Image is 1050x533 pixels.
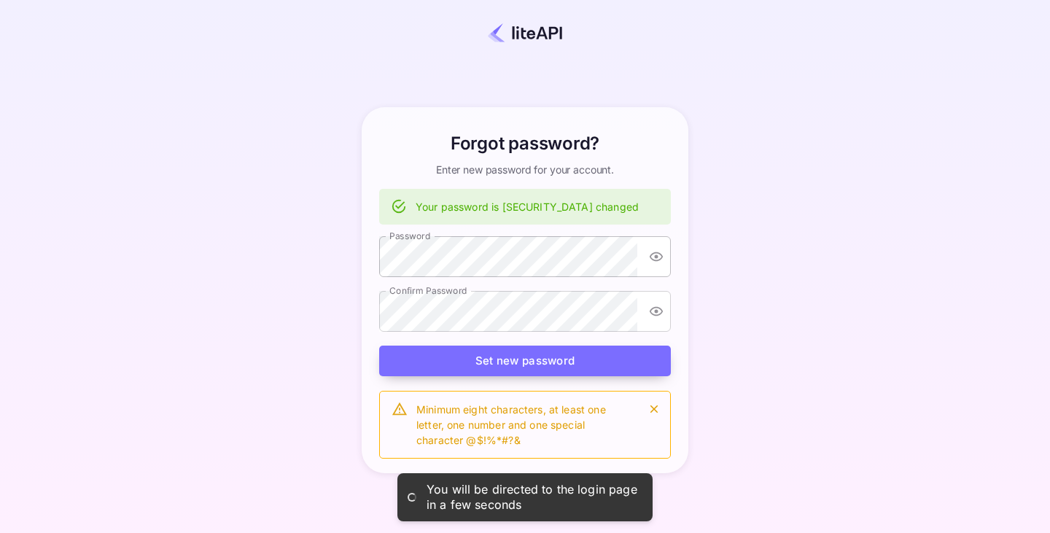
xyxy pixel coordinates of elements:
[643,244,669,270] button: toggle password visibility
[643,298,669,324] button: toggle password visibility
[427,482,638,513] div: You will be directed to the login page in a few seconds
[416,193,639,220] div: Your password is [SECURITY_DATA] changed
[389,230,430,242] label: Password
[436,163,614,177] p: Enter new password for your account.
[379,346,671,377] button: Set new password
[451,131,599,157] h6: Forgot password?
[416,396,632,454] div: Minimum eight characters, at least one letter, one number and one special character @$!%*#?&
[486,23,564,42] img: liteapi
[644,399,664,419] button: close
[389,284,467,297] label: Confirm Password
